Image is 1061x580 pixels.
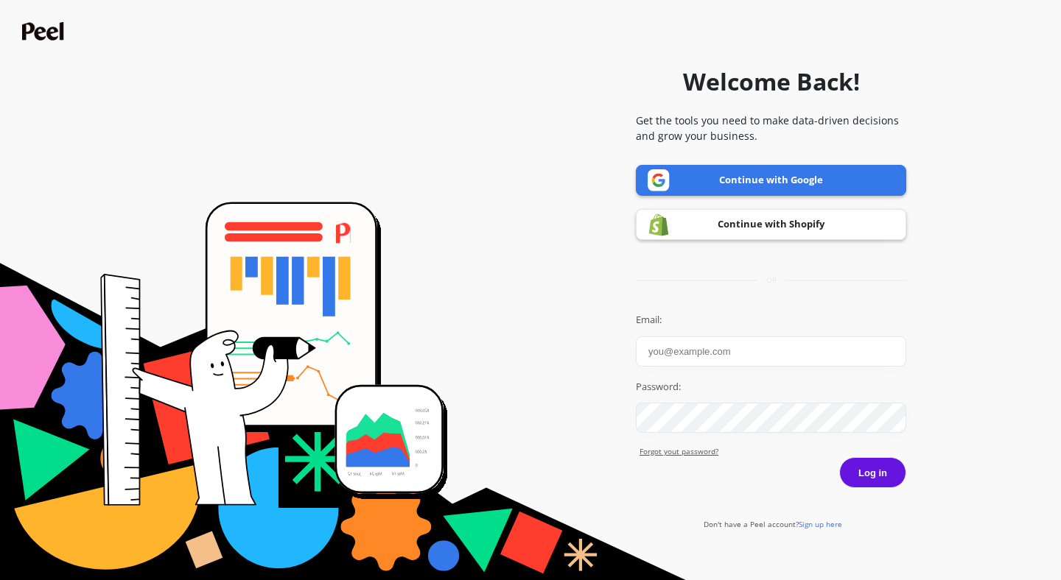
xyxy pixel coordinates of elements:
a: Continue with Google [636,165,906,196]
label: Email: [636,313,906,328]
input: you@example.com [636,336,906,367]
h1: Welcome Back! [683,64,860,99]
a: Continue with Shopify [636,209,906,240]
img: Peel [22,22,68,40]
label: Password: [636,380,906,395]
p: Get the tools you need to make data-driven decisions and grow your business. [636,113,906,144]
img: Shopify logo [648,213,670,236]
div: or [636,275,906,286]
img: Google logo [648,169,670,191]
a: Forgot yout password? [640,446,906,457]
span: Sign up here [799,519,842,529]
button: Log in [839,457,906,488]
a: Don't have a Peel account?Sign up here [704,519,842,529]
